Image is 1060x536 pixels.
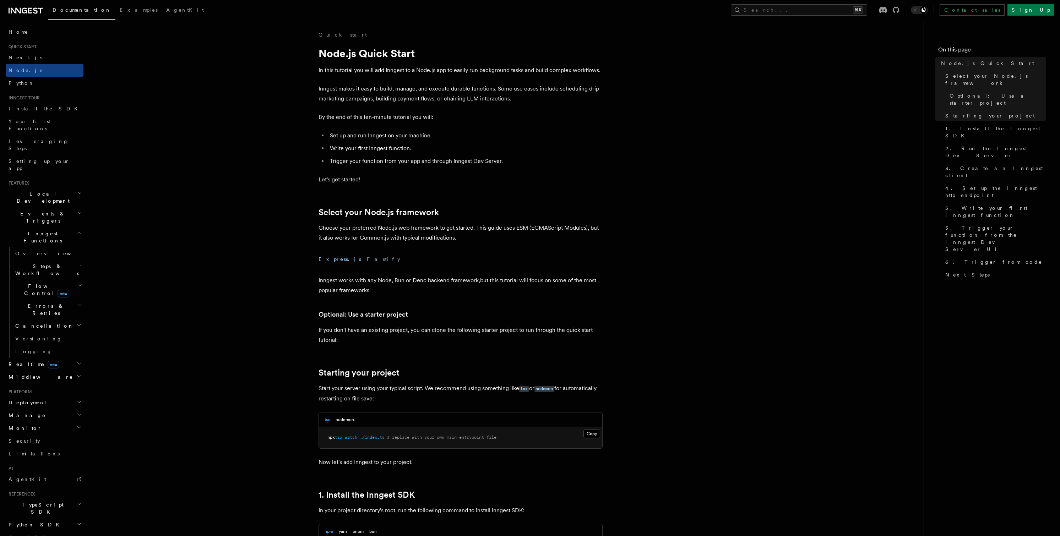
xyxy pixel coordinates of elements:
[938,45,1046,57] h4: On this page
[6,412,46,419] span: Manage
[319,65,603,75] p: In this tutorial you will add Inngest to a Node.js app to easily run background tasks and build c...
[1007,4,1054,16] a: Sign Up
[9,438,40,444] span: Security
[12,247,83,260] a: Overview
[6,473,83,486] a: AgentKit
[319,457,603,467] p: Now let's add Inngest to your project.
[6,396,83,409] button: Deployment
[48,361,59,368] span: new
[6,230,77,244] span: Inngest Functions
[942,162,1046,182] a: 3. Create an Inngest client
[6,44,37,50] span: Quick start
[940,4,1005,16] a: Contact sales
[120,7,158,13] span: Examples
[945,185,1046,199] span: 4. Set up the Inngest http endpoint
[166,7,204,13] span: AgentKit
[731,4,867,16] button: Search...⌘K
[319,310,408,319] a: Optional: Use a starter project
[53,7,111,13] span: Documentation
[12,322,74,329] span: Cancellation
[6,399,47,406] span: Deployment
[336,412,354,427] button: nodemon
[6,358,83,371] button: Realtimenew
[325,412,330,427] button: tsx
[6,447,83,460] a: Limitations
[6,135,83,155] a: Leveraging Steps
[534,385,554,392] a: nodemon
[12,300,83,319] button: Errors & Retries
[945,258,1042,266] span: 6. Trigger from code
[360,435,385,440] span: ./index.ts
[9,138,69,151] span: Leveraging Steps
[6,498,83,518] button: TypeScript SDK
[9,80,34,86] span: Python
[319,325,603,345] p: If you don't have an existing project, you can clone the following starter project to run through...
[6,422,83,434] button: Monitor
[6,180,29,186] span: Features
[519,386,529,392] code: tsx
[942,182,1046,202] a: 4. Set up the Inngest http endpoint
[15,336,62,341] span: Versioning
[48,2,115,20] a: Documentation
[15,251,88,256] span: Overview
[9,451,60,456] span: Limitations
[319,175,603,185] p: Let's get started!
[519,385,529,392] a: tsx
[938,57,1046,70] a: Node.js Quick Start
[950,92,1046,106] span: Optional: Use a starter project
[327,435,335,440] span: npx
[853,6,863,13] kbd: ⌘K
[115,2,162,19] a: Examples
[6,521,64,528] span: Python SDK
[6,425,42,432] span: Monitor
[6,491,36,497] span: References
[328,131,603,141] li: Set up and run Inngest on your machine.
[9,28,28,35] span: Home
[12,260,83,280] button: Steps & Workflows
[12,302,77,317] span: Errors & Retries
[319,31,367,38] a: Quick start
[319,47,603,60] h1: Node.js Quick Start
[6,64,83,77] a: Node.js
[6,210,77,224] span: Events & Triggers
[583,429,600,438] button: Copy
[6,361,59,368] span: Realtime
[6,389,32,395] span: Platform
[942,122,1046,142] a: 1. Install the Inngest SDK
[534,386,554,392] code: nodemon
[945,125,1046,139] span: 1. Install the Inngest SDK
[387,435,496,440] span: # replace with your own main entrypoint file
[945,271,990,278] span: Next Steps
[6,371,83,383] button: Middleware
[942,256,1046,268] a: 6. Trigger from code
[6,518,83,531] button: Python SDK
[345,435,357,440] span: watch
[6,155,83,175] a: Setting up your app
[319,223,603,243] p: Choose your preferred Node.js web framework to get started. This guide uses ESM (ECMAScript Modul...
[942,221,1046,256] a: 5. Trigger your function from the Inngest Dev Server UI
[328,143,603,153] li: Write your first Inngest function.
[6,466,13,471] span: AI
[942,109,1046,122] a: Starting your project
[9,67,42,73] span: Node.js
[319,84,603,104] p: Inngest makes it easy to build, manage, and execute durable functions. Some use cases include sch...
[319,490,415,500] a: 1. Install the Inngest SDK
[942,142,1046,162] a: 2. Run the Inngest Dev Server
[6,77,83,89] a: Python
[6,207,83,227] button: Events & Triggers
[6,190,77,204] span: Local Development
[911,6,928,14] button: Toggle dark mode
[6,115,83,135] a: Your first Functions
[9,119,51,131] span: Your first Functions
[9,106,82,111] span: Install the SDK
[12,345,83,358] a: Logging
[319,383,603,404] p: Start your server using your typical script. We recommend using something like or for automatical...
[367,251,400,267] button: Fastify
[12,319,83,332] button: Cancellation
[942,268,1046,281] a: Next Steps
[328,156,603,166] li: Trigger your function from your app and through Inngest Dev Server.
[945,145,1046,159] span: 2. Run the Inngest Dev Server
[15,349,52,354] span: Logging
[319,207,439,217] a: Select your Node.js framework
[6,247,83,358] div: Inngest Functions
